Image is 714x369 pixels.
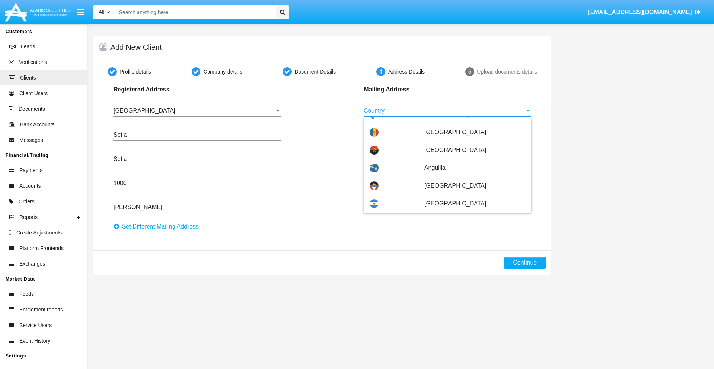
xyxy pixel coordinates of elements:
[468,68,472,75] span: 5
[19,260,45,268] span: Exchanges
[19,306,63,314] span: Entitlement reports
[424,159,525,177] span: Anguilla
[19,105,45,113] span: Documents
[16,229,62,237] span: Create Adjustments
[20,74,36,82] span: Clients
[110,44,162,50] h5: Add New Client
[4,1,71,23] img: Logo image
[424,195,525,213] span: [GEOGRAPHIC_DATA]
[19,198,35,205] span: Orders
[19,136,43,144] span: Messages
[585,2,705,23] a: [EMAIL_ADDRESS][DOMAIN_NAME]
[364,85,457,94] p: Mailing Address
[504,257,546,269] button: Continue
[588,9,692,15] span: [EMAIL_ADDRESS][DOMAIN_NAME]
[19,321,52,329] span: Service Users
[388,68,425,76] div: Address Details
[99,9,104,15] span: All
[19,213,38,221] span: Reports
[113,221,203,233] button: Set Different Mailing Address
[20,121,55,129] span: Bank Accounts
[19,166,42,174] span: Payments
[203,68,242,76] div: Company details
[424,141,525,159] span: [GEOGRAPHIC_DATA]
[113,85,207,94] p: Registered Address
[21,43,35,51] span: Leads
[19,182,41,190] span: Accounts
[120,68,151,76] div: Profile details
[477,68,537,76] div: Upload documents details
[19,90,48,97] span: Client Users
[379,68,383,75] span: 4
[93,8,115,16] a: All
[115,5,274,19] input: Search
[19,337,50,345] span: Event History
[19,245,64,252] span: Platform Frontends
[19,290,34,298] span: Feeds
[19,58,47,66] span: Verifications
[424,123,525,141] span: [GEOGRAPHIC_DATA]
[424,177,525,195] span: [GEOGRAPHIC_DATA]
[295,68,336,76] div: Document Details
